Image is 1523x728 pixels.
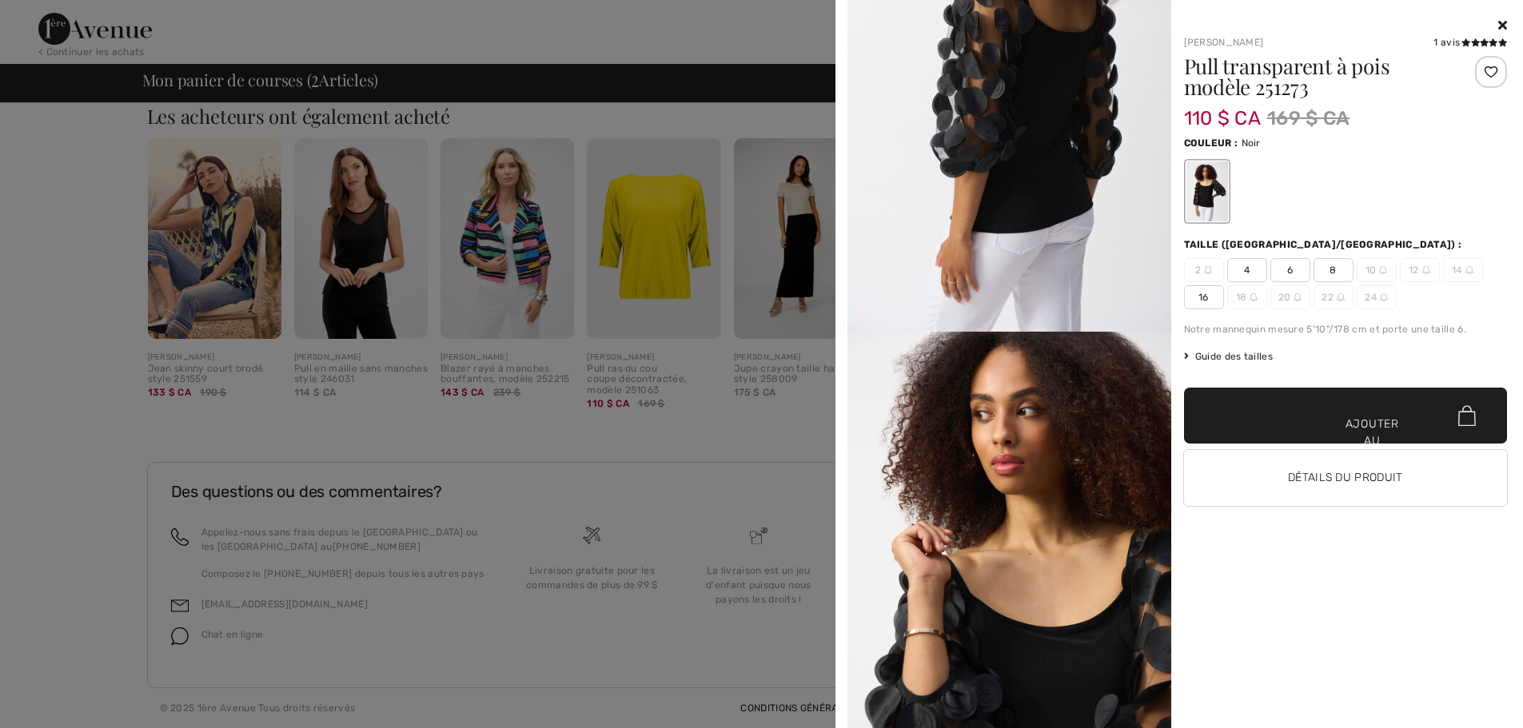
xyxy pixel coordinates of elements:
font: Pull transparent à pois modèle 251273 [1184,52,1390,101]
button: Détails du produit [1184,450,1508,506]
img: ring-m.svg [1465,266,1473,274]
img: ring-m.svg [1379,266,1387,274]
img: ring-m.svg [1250,293,1258,301]
font: 110 $ CA [1184,107,1261,129]
font: 18 [1236,292,1247,303]
img: ring-m.svg [1380,293,1388,301]
font: Couleur : [1184,137,1238,149]
font: 8 [1330,265,1336,276]
font: Ajouter au panier [1346,416,1399,466]
font: 10 [1366,265,1377,276]
a: [PERSON_NAME] [1184,37,1264,48]
font: 169 $ CA [1267,107,1350,129]
font: Détails du produit [1288,471,1402,484]
img: ring-m.svg [1337,293,1345,301]
font: 24 [1365,292,1377,303]
font: 22 [1322,292,1334,303]
font: 14 [1452,265,1462,276]
div: Noir [1186,161,1227,221]
img: ring-m.svg [1294,293,1302,301]
font: Notre mannequin mesure 5'10"/178 cm et porte une taille 6. [1184,324,1466,335]
font: 6 [1287,265,1293,276]
font: Noir [1242,137,1261,149]
font: 16 [1198,292,1209,303]
font: 20 [1278,292,1291,303]
font: Guide des tailles [1195,351,1273,362]
font: 4 [1244,265,1250,276]
font: 1 avis [1433,37,1460,48]
font: 2 [1195,265,1201,276]
img: Bag.svg [1458,405,1476,426]
font: Chat [35,11,68,26]
font: Taille ([GEOGRAPHIC_DATA]/[GEOGRAPHIC_DATA]) : [1184,239,1462,250]
img: ring-m.svg [1422,266,1430,274]
img: ring-m.svg [1204,266,1212,274]
font: 12 [1409,265,1419,276]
